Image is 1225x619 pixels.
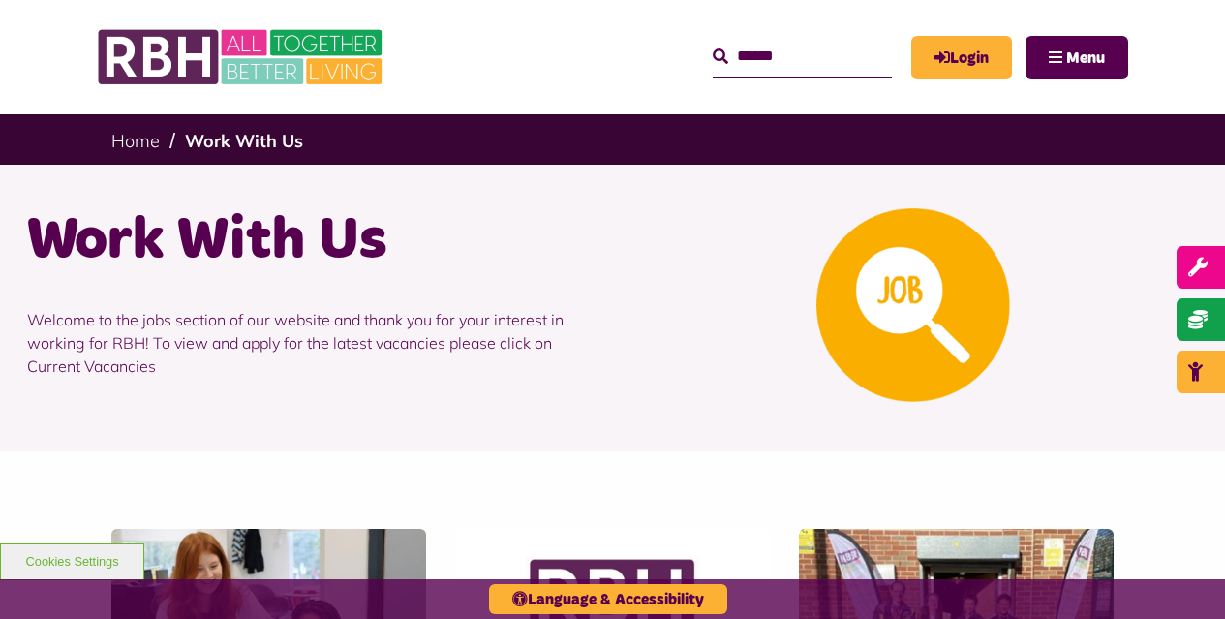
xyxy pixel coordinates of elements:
button: Navigation [1026,36,1128,79]
p: Welcome to the jobs section of our website and thank you for your interest in working for RBH! To... [27,279,598,407]
a: Work With Us [185,130,303,152]
h1: Work With Us [27,203,598,279]
span: Menu [1066,50,1105,66]
a: Home [111,130,160,152]
img: Looking For A Job [816,208,1010,402]
iframe: Netcall Web Assistant for live chat [1138,532,1225,619]
a: MyRBH [911,36,1012,79]
img: RBH [97,19,387,95]
button: Language & Accessibility [489,584,727,614]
